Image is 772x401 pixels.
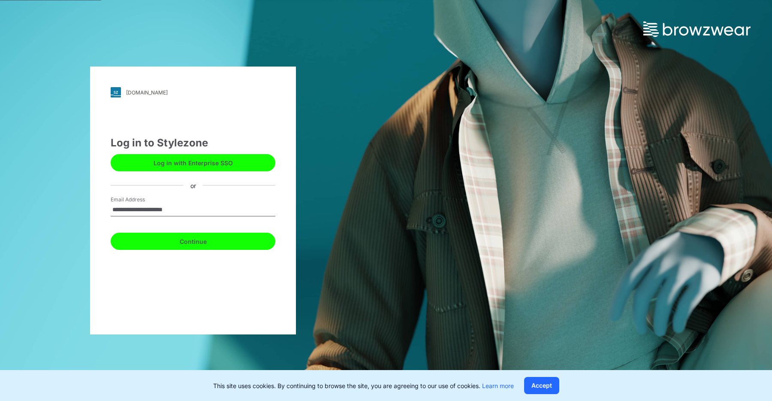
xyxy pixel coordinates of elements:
div: Log in to Stylezone [111,135,275,151]
img: svg+xml;base64,PHN2ZyB3aWR0aD0iMjgiIGhlaWdodD0iMjgiIHZpZXdCb3g9IjAgMCAyOCAyOCIgZmlsbD0ibm9uZSIgeG... [111,87,121,97]
label: Email Address [111,196,171,204]
button: Accept [524,377,559,394]
div: [DOMAIN_NAME] [126,89,168,96]
a: [DOMAIN_NAME] [111,87,275,97]
button: Log in with Enterprise SSO [111,154,275,171]
a: Learn more [482,382,514,389]
img: browzwear-logo.73288ffb.svg [643,21,751,37]
p: This site uses cookies. By continuing to browse the site, you are agreeing to our use of cookies. [213,381,514,390]
button: Continue [111,233,275,250]
div: or [184,181,203,190]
